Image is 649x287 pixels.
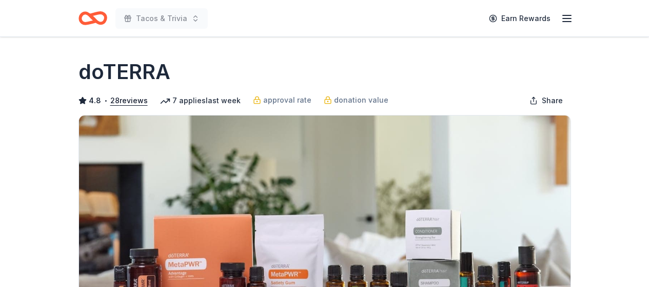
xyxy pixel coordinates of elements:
[263,94,311,106] span: approval rate
[160,94,241,107] div: 7 applies last week
[104,97,107,105] span: •
[89,94,101,107] span: 4.8
[253,94,311,106] a: approval rate
[110,94,148,107] button: 28reviews
[136,12,187,25] span: Tacos & Trivia
[334,94,388,106] span: donation value
[115,8,208,29] button: Tacos & Trivia
[542,94,563,107] span: Share
[78,6,107,30] a: Home
[483,9,557,28] a: Earn Rewards
[78,58,170,86] h1: doTERRA
[521,90,571,111] button: Share
[324,94,388,106] a: donation value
